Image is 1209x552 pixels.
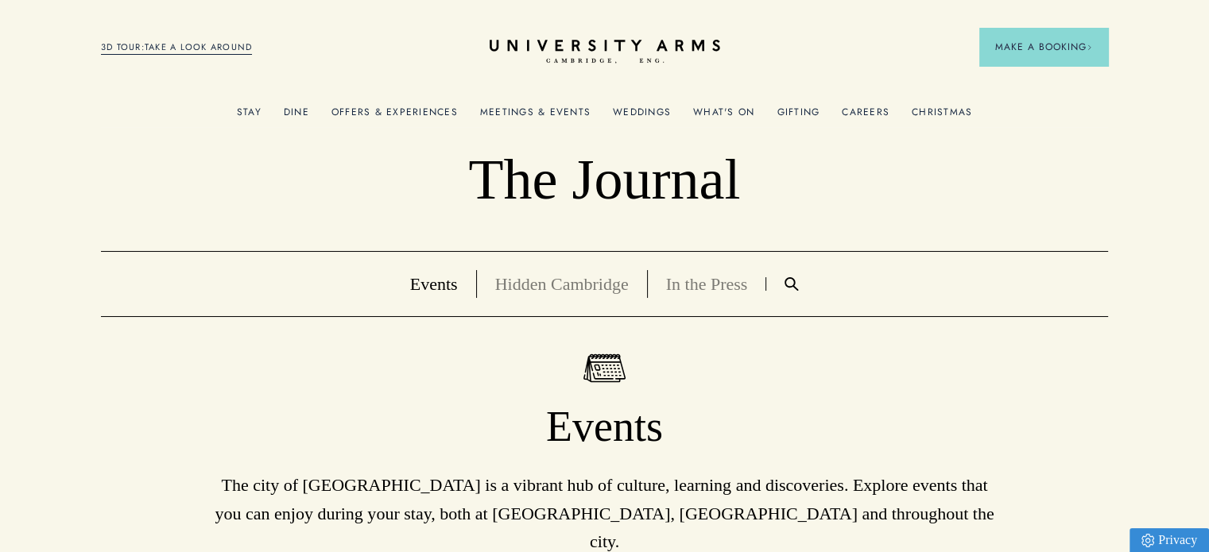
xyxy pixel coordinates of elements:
img: Events [583,353,626,383]
img: Privacy [1141,534,1154,547]
a: Home [490,40,720,64]
a: Christmas [912,106,972,127]
a: Stay [237,106,262,127]
a: Gifting [777,106,820,127]
a: Dine [284,106,309,127]
a: In the Press [666,274,748,294]
a: Privacy [1130,528,1209,552]
button: Make a BookingArrow icon [979,28,1108,66]
a: Weddings [613,106,671,127]
h1: Events [101,401,1109,454]
a: 3D TOUR:TAKE A LOOK AROUND [101,41,253,55]
a: Careers [842,106,889,127]
a: Search [766,277,817,291]
img: Search [785,277,799,291]
a: Events [410,274,458,294]
span: Make a Booking [995,40,1092,54]
a: Offers & Experiences [331,106,458,127]
img: Arrow icon [1087,44,1092,50]
a: Hidden Cambridge [495,274,629,294]
a: What's On [693,106,754,127]
a: Meetings & Events [480,106,591,127]
p: The Journal [101,146,1109,214]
